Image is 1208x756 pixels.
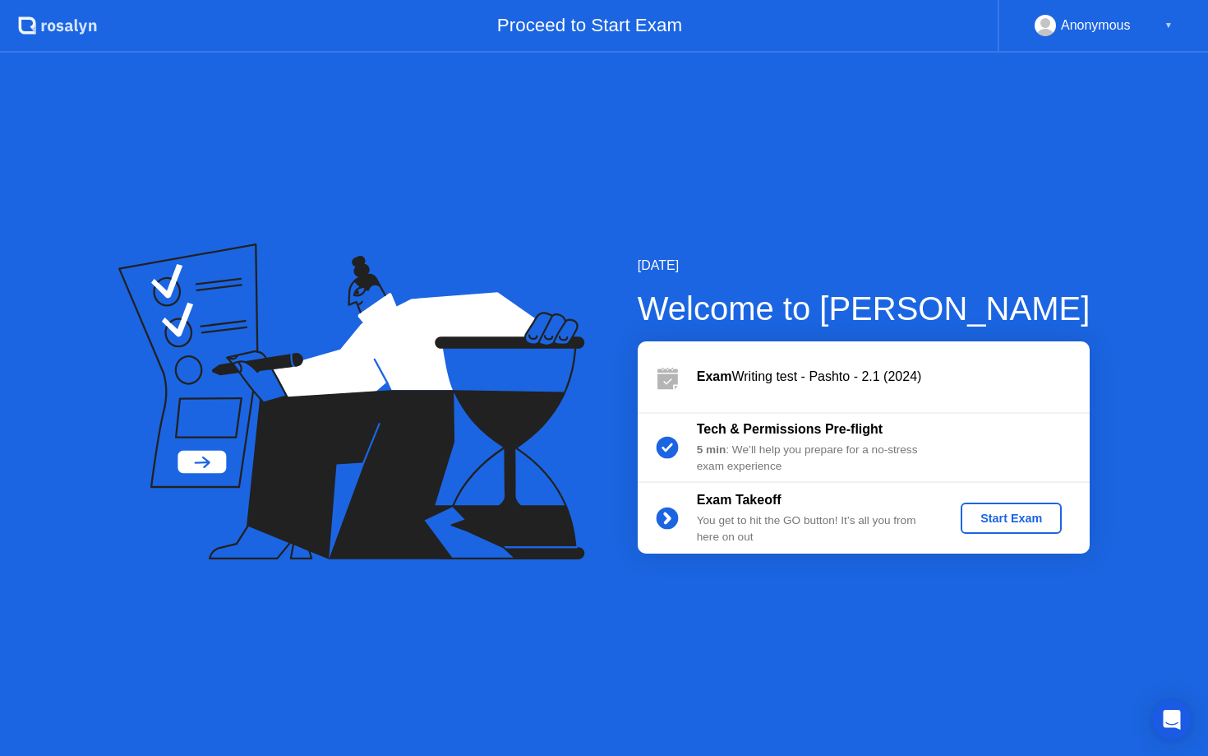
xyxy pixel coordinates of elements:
[697,369,732,383] b: Exam
[1061,15,1131,36] div: Anonymous
[967,512,1055,525] div: Start Exam
[697,513,934,546] div: You get to hit the GO button! It’s all you from here on out
[1164,15,1173,36] div: ▼
[638,256,1090,276] div: [DATE]
[697,443,726,456] b: 5 min
[638,284,1090,333] div: Welcome to [PERSON_NAME]
[697,493,782,507] b: Exam Takeoff
[697,442,934,475] div: : We’ll help you prepare for a no-stress exam experience
[961,503,1062,534] button: Start Exam
[697,422,883,436] b: Tech & Permissions Pre-flight
[697,367,1090,387] div: Writing test - Pashto - 2.1 (2024)
[1152,700,1192,740] div: Open Intercom Messenger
